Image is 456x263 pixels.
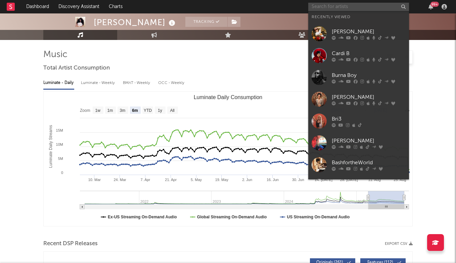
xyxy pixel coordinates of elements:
div: [PERSON_NAME] [332,28,406,36]
text: 19. May [215,178,229,182]
text: 11. Aug [368,178,380,182]
span: Total Artist Consumption [43,64,110,72]
div: [PERSON_NAME] [94,17,177,28]
button: 99+ [428,4,433,9]
div: Bri3 [332,115,406,123]
div: BashfortheWorld [332,159,406,167]
div: Luminate - Weekly [81,77,116,89]
text: 6m [132,108,138,113]
text: 28. [DATE] [340,178,358,182]
text: 5. May [191,178,202,182]
button: Export CSV [385,242,413,246]
a: [PERSON_NAME] [308,132,409,154]
button: Tracking [185,17,227,27]
div: Recently Viewed [312,13,406,21]
div: Cardi B [332,49,406,57]
text: 3m [120,108,126,113]
div: OCC - Weekly [158,77,185,89]
text: Global Streaming On-Demand Audio [197,215,267,219]
text: 0 [61,171,63,175]
div: [PERSON_NAME] [332,137,406,145]
text: 14. [DATE] [315,178,332,182]
text: 5M [58,157,63,161]
text: Luminate Daily Streams [48,125,53,168]
text: 25. Aug [394,178,406,182]
div: Burna Boy [332,71,406,79]
text: Luminate Daily Consumption [194,94,263,100]
a: [PERSON_NAME] [308,88,409,110]
text: 24. Mar [113,178,126,182]
a: Bri3 [308,110,409,132]
div: Luminate - Daily [43,77,74,89]
text: Ex-US Streaming On-Demand Audio [108,215,177,219]
text: 1y [158,108,162,113]
span: Recent DSP Releases [43,240,98,248]
text: 16. Jun [267,178,279,182]
input: Search for artists [308,3,409,11]
text: 21. Apr [165,178,177,182]
text: 1m [107,108,113,113]
text: 30. Jun [292,178,304,182]
text: Zoom [80,108,90,113]
text: 10M [56,142,63,146]
text: 7. Apr [141,178,150,182]
svg: Luminate Daily Consumption [44,92,412,226]
a: [PERSON_NAME] [308,176,409,198]
a: Burna Boy [308,67,409,88]
a: BashfortheWorld [308,154,409,176]
a: Cardi B [308,45,409,67]
div: BMAT - Weekly [123,77,151,89]
a: [PERSON_NAME] [308,23,409,45]
text: All [170,108,174,113]
text: 2. Jun [242,178,252,182]
div: 99 + [430,2,439,7]
text: YTD [144,108,152,113]
div: [PERSON_NAME] [332,93,406,101]
text: US Streaming On-Demand Audio [287,215,350,219]
text: 10. Mar [88,178,101,182]
text: 15M [56,128,63,132]
text: 1w [95,108,101,113]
